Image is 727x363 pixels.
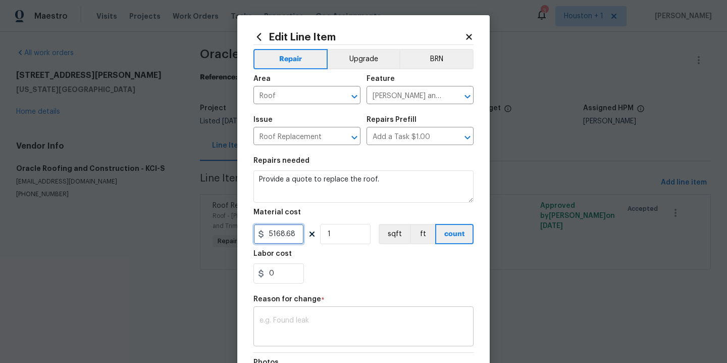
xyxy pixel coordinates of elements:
[367,116,417,123] h5: Repairs Prefill
[253,116,273,123] h5: Issue
[367,75,395,82] h5: Feature
[379,224,410,244] button: sqft
[253,209,301,216] h5: Material cost
[253,49,328,69] button: Repair
[460,130,475,145] button: Open
[435,224,474,244] button: count
[253,250,292,257] h5: Labor cost
[410,224,435,244] button: ft
[460,89,475,104] button: Open
[253,31,464,42] h2: Edit Line Item
[399,49,474,69] button: BRN
[253,296,321,303] h5: Reason for change
[347,130,361,145] button: Open
[253,170,474,203] textarea: Provide a quote to replace the roof.
[253,157,309,164] h5: Repairs needed
[253,75,271,82] h5: Area
[328,49,400,69] button: Upgrade
[347,89,361,104] button: Open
